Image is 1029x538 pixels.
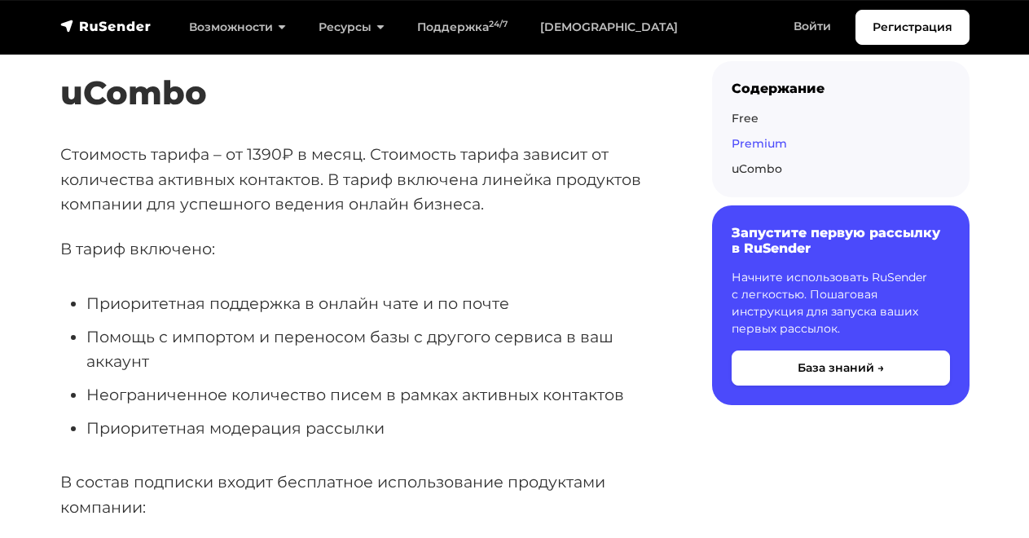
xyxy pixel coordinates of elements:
[712,205,970,404] a: Запустите первую рассылку в RuSender Начните использовать RuSender с легкостью. Пошаговая инструк...
[855,10,970,45] a: Регистрация
[732,81,950,96] div: Содержание
[60,18,152,34] img: RuSender
[60,25,660,112] h2: uCombo
[302,11,401,44] a: Ресурсы
[401,11,524,44] a: Поддержка24/7
[732,269,950,337] p: Начните использовать RuSender с легкостью. Пошаговая инструкция для запуска ваших первых рассылок.
[732,135,787,150] a: Premium
[173,11,302,44] a: Возможности
[732,161,782,175] a: uCombo
[86,382,660,408] li: Неограниченное количество писем в рамках активных контактов
[86,416,660,441] li: Приоритетная модерация рассылки
[732,224,950,255] h6: Запустите первую рассылку в RuSender
[60,142,660,217] p: Стоимость тарифа – от 1390₽ в месяц. Стоимость тарифа зависит от количества активных контактов. В...
[60,236,660,262] p: В тариф включено:
[60,470,660,519] p: В состав подписки входит бесплатное использование продуктами компании:
[489,19,508,29] sup: 24/7
[732,110,759,125] a: Free
[732,351,950,386] button: База знаний →
[86,291,660,316] li: Приоритетная поддержка в онлайн чате и по почте
[524,11,694,44] a: [DEMOGRAPHIC_DATA]
[86,324,660,374] li: Помощь с импортом и переносом базы с другого сервиса в ваш аккаунт
[777,10,847,43] a: Войти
